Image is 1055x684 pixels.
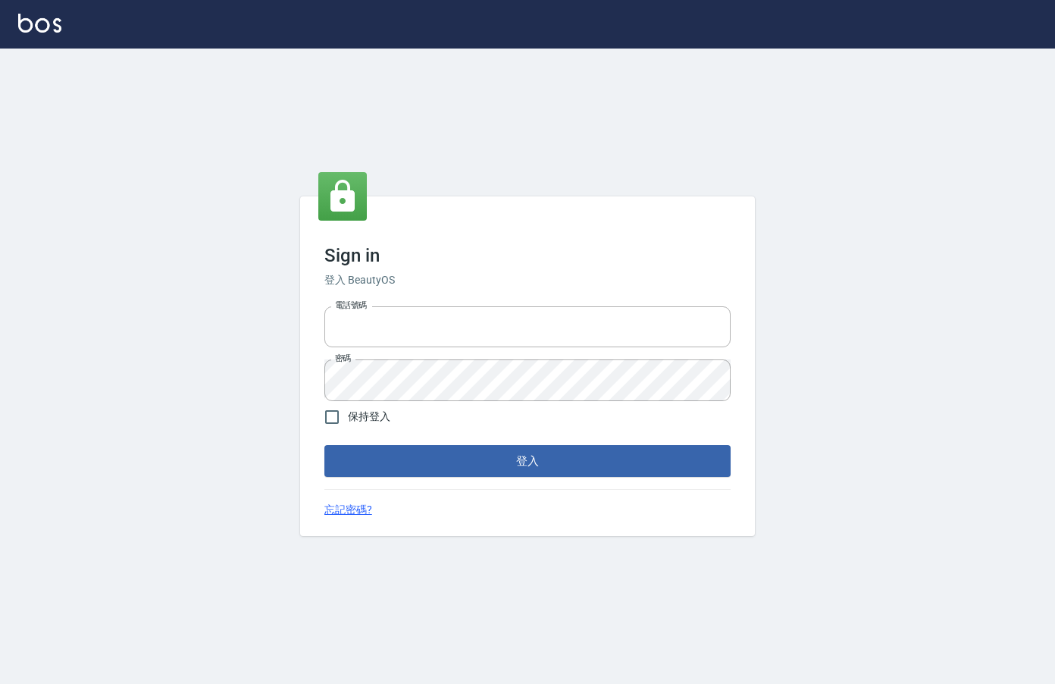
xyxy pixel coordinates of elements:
[324,245,731,266] h3: Sign in
[324,272,731,288] h6: 登入 BeautyOS
[18,14,61,33] img: Logo
[324,502,372,518] a: 忘記密碼?
[324,445,731,477] button: 登入
[348,409,390,425] span: 保持登入
[335,300,367,311] label: 電話號碼
[335,353,351,364] label: 密碼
